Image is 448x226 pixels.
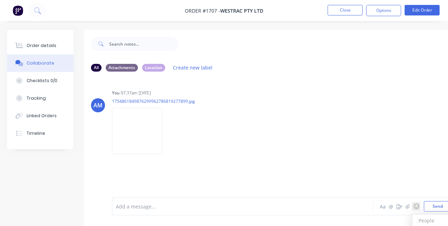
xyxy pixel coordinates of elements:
[93,101,103,109] div: AM
[405,5,440,15] button: Edit Order
[7,37,73,54] button: Order details
[109,37,178,51] input: Search notes...
[106,64,138,72] div: Attachments
[412,202,420,211] button: ☺
[142,64,165,72] div: Location
[27,113,57,119] div: Linked Orders
[220,7,263,14] span: WesTrac Pty Ltd
[366,5,401,16] button: Options
[27,42,56,49] div: Order details
[27,130,45,137] div: Timeline
[121,90,151,96] div: 07:37am [DATE]
[7,54,73,72] button: Collaborate
[185,7,220,14] span: Order #1707 -
[91,64,101,72] div: All
[13,5,23,16] img: Factory
[112,90,119,96] div: You
[7,72,73,89] button: Checklists 0/0
[328,5,363,15] button: Close
[27,78,57,84] div: Checklists 0/0
[27,60,54,66] div: Collaborate
[387,202,395,211] button: @
[7,107,73,125] button: Linked Orders
[112,98,195,104] p: 1754861849876299962786819277899.jpg
[169,63,216,72] button: Create new label
[378,202,387,211] button: Aa
[7,125,73,142] button: Timeline
[27,95,46,101] div: Tracking
[7,89,73,107] button: Tracking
